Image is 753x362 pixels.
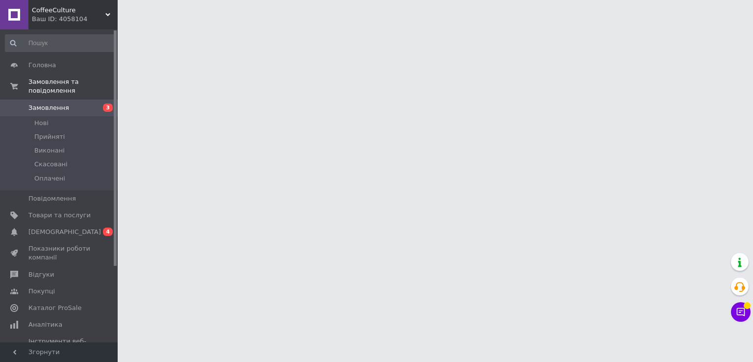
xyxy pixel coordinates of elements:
[28,337,91,355] span: Інструменти веб-майстра та SEO
[28,270,54,279] span: Відгуки
[5,34,116,52] input: Пошук
[28,320,62,329] span: Аналітика
[34,146,65,155] span: Виконані
[731,302,751,322] button: Чат з покупцем
[28,61,56,70] span: Головна
[34,160,68,169] span: Скасовані
[28,287,55,296] span: Покупці
[32,6,105,15] span: CoffeeCulture
[28,211,91,220] span: Товари та послуги
[28,228,101,236] span: [DEMOGRAPHIC_DATA]
[28,78,118,95] span: Замовлення та повідомлення
[28,304,81,312] span: Каталог ProSale
[34,174,65,183] span: Оплачені
[28,194,76,203] span: Повідомлення
[34,132,65,141] span: Прийняті
[28,244,91,262] span: Показники роботи компанії
[34,119,49,128] span: Нові
[103,103,113,112] span: 3
[103,228,113,236] span: 4
[32,15,118,24] div: Ваш ID: 4058104
[28,103,69,112] span: Замовлення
